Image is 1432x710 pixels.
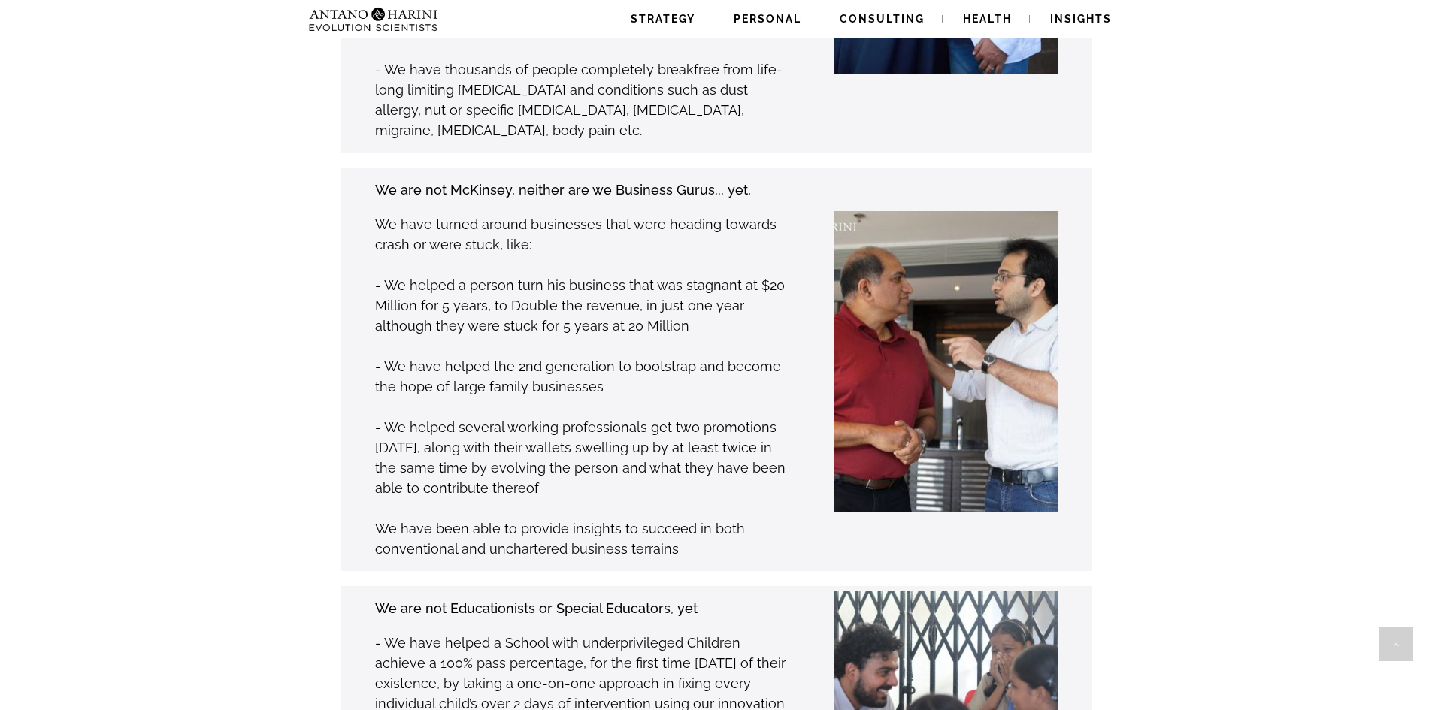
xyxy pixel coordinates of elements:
p: - We have thousands of people completely breakfree from life-long limiting [MEDICAL_DATA] and con... [375,59,786,140]
strong: We are not Educationists or Special Educators, yet [375,600,698,616]
span: Insights [1050,13,1112,25]
p: - We have helped the 2nd generation to bootstrap and become the hope of large family businesses [375,356,786,397]
strong: We are not McKinsey, neither are we Business Gurus... yet, [375,182,751,198]
img: Janak-Neel [729,211,1180,512]
span: Health [963,13,1012,25]
p: - We helped a person turn his business that was stagnant at $20 Million for 5 years, to Double th... [375,275,786,336]
p: We have been able to provide insights to succeed in both conventional and unchartered business te... [375,518,786,559]
p: - We helped several working professionals get two promotions [DATE], along with their wallets swe... [375,417,786,498]
span: Strategy [631,13,695,25]
span: Personal [734,13,801,25]
span: Consulting [840,13,925,25]
p: We have turned around businesses that were heading towards crash or were stuck, like: [375,214,786,255]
